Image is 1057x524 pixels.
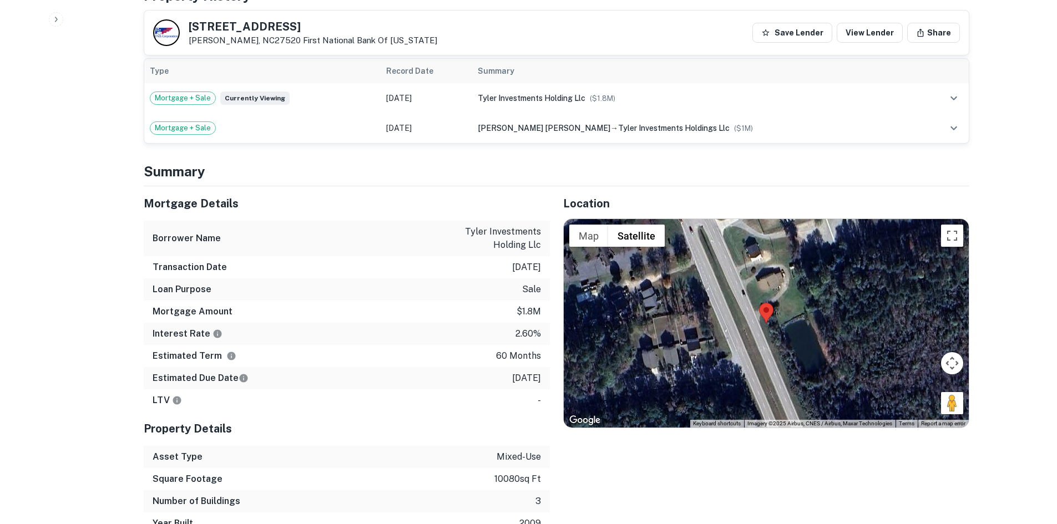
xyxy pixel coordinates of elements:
span: Imagery ©2025 Airbus, CNES / Airbus, Maxar Technologies [747,420,892,426]
th: Record Date [381,59,472,83]
span: ($ 1.8M ) [590,94,615,103]
button: expand row [944,119,963,138]
a: Terms (opens in new tab) [899,420,914,426]
p: 10080 sq ft [494,472,541,486]
h6: Square Footage [153,472,222,486]
iframe: Chat Widget [1002,435,1057,489]
div: → [478,122,916,134]
button: Show street map [569,225,608,247]
button: Show satellite imagery [608,225,665,247]
h4: Summary [144,161,969,181]
h6: Asset Type [153,450,203,464]
span: ($ 1M ) [734,124,753,133]
h5: Mortgage Details [144,195,550,212]
td: [DATE] [381,83,472,113]
a: First National Bank Of [US_STATE] [303,35,437,45]
h5: [STREET_ADDRESS] [189,21,437,32]
p: 60 months [496,349,541,363]
h6: Loan Purpose [153,283,211,296]
button: Save Lender [752,23,832,43]
p: [DATE] [512,372,541,385]
p: - [538,394,541,407]
span: tyler investments holdings llc [618,124,730,133]
button: Share [907,23,960,43]
button: Toggle fullscreen view [941,225,963,247]
p: sale [522,283,541,296]
h6: Mortgage Amount [153,305,232,318]
span: Mortgage + Sale [150,93,215,104]
svg: Term is based on a standard schedule for this type of loan. [226,351,236,361]
th: Summary [472,59,922,83]
th: Type [144,59,381,83]
svg: LTVs displayed on the website are for informational purposes only and may be reported incorrectly... [172,395,182,405]
button: expand row [944,89,963,108]
h5: Location [563,195,969,212]
h6: Borrower Name [153,232,221,245]
p: 3 [535,495,541,508]
span: [PERSON_NAME] [PERSON_NAME] [478,124,610,133]
a: Open this area in Google Maps (opens a new window) [567,413,603,428]
button: Keyboard shortcuts [693,420,741,428]
p: tyler investments holding llc [441,225,541,252]
h6: Estimated Term [153,349,236,363]
p: mixed-use [497,450,541,464]
a: View Lender [837,23,903,43]
h6: Number of Buildings [153,495,240,508]
p: $1.8m [517,305,541,318]
svg: The interest rates displayed on the website are for informational purposes only and may be report... [213,329,222,339]
h6: LTV [153,394,182,407]
button: Map camera controls [941,352,963,374]
button: Drag Pegman onto the map to open Street View [941,392,963,414]
a: Report a map error [921,420,965,426]
p: 2.60% [515,327,541,340]
h6: Estimated Due Date [153,372,249,385]
h5: Property Details [144,420,550,437]
span: Currently viewing [220,91,290,105]
img: Google [567,413,603,428]
svg: Estimate is based on a standard schedule for this type of loan. [239,373,249,383]
h6: Interest Rate [153,327,222,340]
p: [DATE] [512,261,541,274]
h6: Transaction Date [153,261,227,274]
td: [DATE] [381,113,472,143]
p: [PERSON_NAME], NC27520 [189,35,437,45]
span: Mortgage + Sale [150,123,215,134]
span: tyler investments holding llc [478,94,585,103]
